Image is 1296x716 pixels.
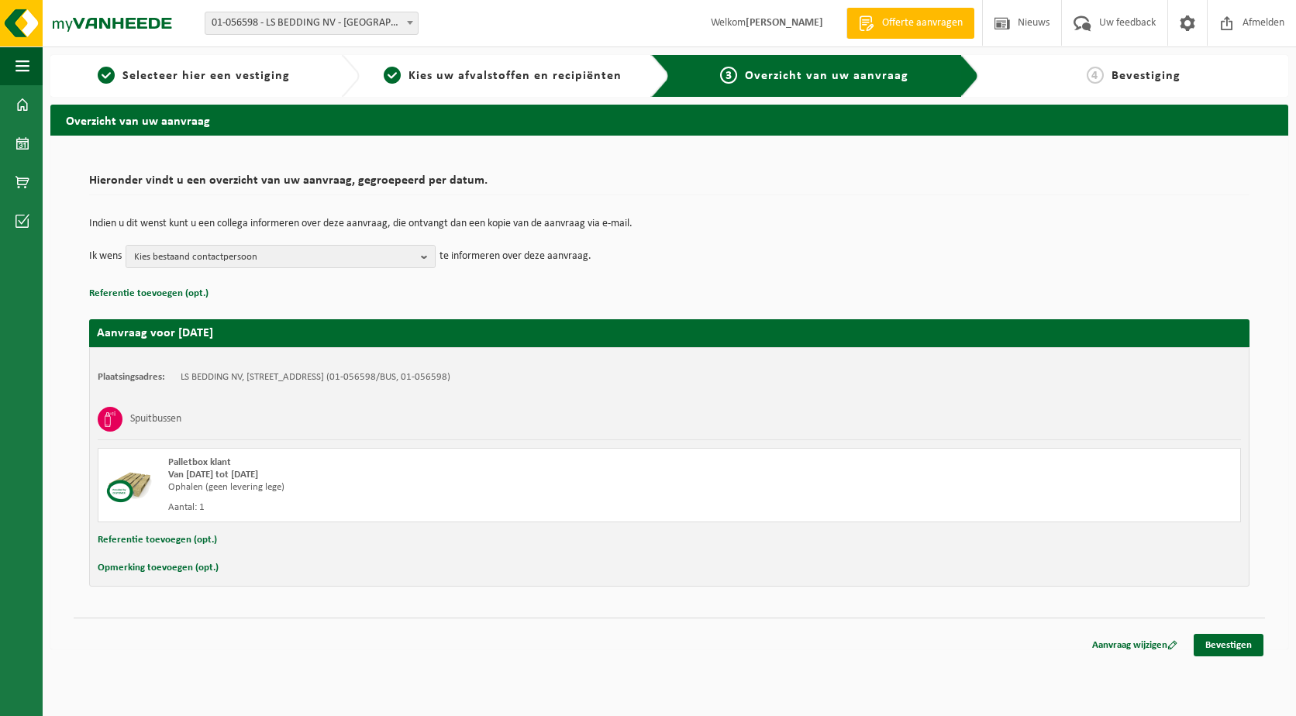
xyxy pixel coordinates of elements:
[98,530,217,550] button: Referentie toevoegen (opt.)
[98,67,115,84] span: 1
[1194,634,1263,656] a: Bevestigen
[58,67,329,85] a: 1Selecteer hier een vestiging
[846,8,974,39] a: Offerte aanvragen
[97,327,213,339] strong: Aanvraag voor [DATE]
[384,67,401,84] span: 2
[745,70,908,82] span: Overzicht van uw aanvraag
[205,12,419,35] span: 01-056598 - LS BEDDING NV - MALDEGEM
[439,245,591,268] p: te informeren over deze aanvraag.
[168,470,258,480] strong: Van [DATE] tot [DATE]
[1112,70,1181,82] span: Bevestiging
[168,457,231,467] span: Palletbox klant
[181,371,450,384] td: LS BEDDING NV, [STREET_ADDRESS] (01-056598/BUS, 01-056598)
[720,67,737,84] span: 3
[168,501,732,514] div: Aantal: 1
[98,558,219,578] button: Opmerking toevoegen (opt.)
[89,174,1249,195] h2: Hieronder vindt u een overzicht van uw aanvraag, gegroepeerd per datum.
[89,284,209,304] button: Referentie toevoegen (opt.)
[50,105,1288,135] h2: Overzicht van uw aanvraag
[746,17,823,29] strong: [PERSON_NAME]
[408,70,622,82] span: Kies uw afvalstoffen en recipiënten
[130,407,181,432] h3: Spuitbussen
[878,15,967,31] span: Offerte aanvragen
[106,456,153,503] img: PB-CU.png
[205,12,418,34] span: 01-056598 - LS BEDDING NV - MALDEGEM
[367,67,638,85] a: 2Kies uw afvalstoffen en recipiënten
[1081,634,1189,656] a: Aanvraag wijzigen
[134,246,415,269] span: Kies bestaand contactpersoon
[168,481,732,494] div: Ophalen (geen levering lege)
[89,219,1249,229] p: Indien u dit wenst kunt u een collega informeren over deze aanvraag, die ontvangt dan een kopie v...
[122,70,290,82] span: Selecteer hier een vestiging
[89,245,122,268] p: Ik wens
[126,245,436,268] button: Kies bestaand contactpersoon
[98,372,165,382] strong: Plaatsingsadres:
[1087,67,1104,84] span: 4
